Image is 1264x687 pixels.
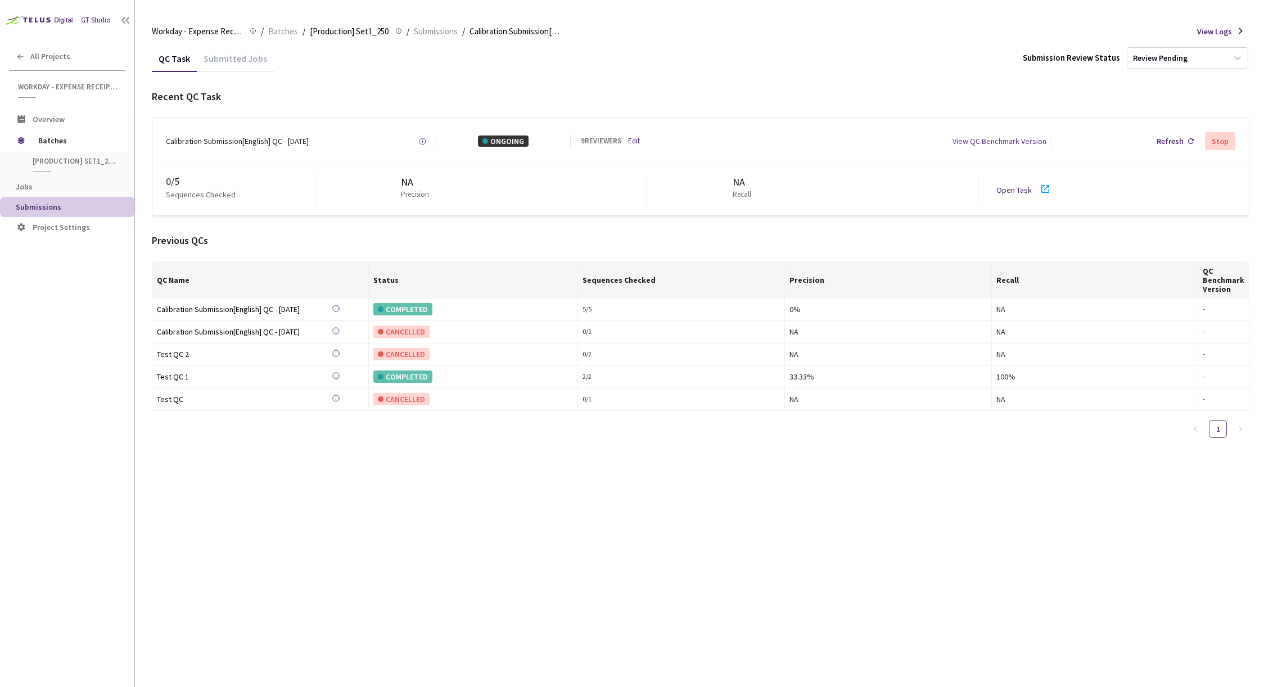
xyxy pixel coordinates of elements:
div: CANCELLED [373,393,430,405]
div: Calibration Submission[English] QC - [DATE] [166,135,309,147]
span: View Logs [1197,26,1232,37]
div: 0 / 1 [583,394,780,405]
div: 5 / 5 [583,304,780,315]
div: Calibration Submission[English] QC - [DATE] [157,303,314,315]
span: Batches [268,25,298,38]
span: Workday - Expense Receipt Extraction [152,25,243,38]
a: Test QC 1 [157,370,314,383]
div: NA [789,348,987,360]
div: Test QC 2 [157,348,314,360]
div: NA [996,303,1193,315]
li: / [261,25,264,38]
li: / [303,25,305,38]
div: NA [996,393,1193,405]
div: Review Pending [1133,53,1188,64]
div: - [1203,394,1244,405]
div: 2 / 2 [583,372,780,382]
div: CANCELLED [373,348,430,360]
th: Sequences Checked [578,262,786,299]
div: NA [996,326,1193,338]
li: Next Page [1231,420,1249,438]
span: Submissions [414,25,458,38]
span: left [1192,426,1199,432]
div: - [1203,372,1244,382]
div: Stop [1212,137,1229,146]
p: Sequences Checked [166,189,236,200]
li: 1 [1209,420,1227,438]
div: Test QC 1 [157,370,314,383]
span: [Production] Set1_250 [33,156,116,166]
p: Recall [733,189,751,200]
th: Status [369,262,577,299]
a: Edit [628,136,640,147]
li: / [462,25,465,38]
div: COMPLETED [373,370,432,383]
a: Calibration Submission[English] QC - [DATE] [157,303,314,316]
span: Submissions [16,202,61,212]
span: Overview [33,114,65,124]
div: Calibration Submission[English] QC - [DATE] [157,326,314,338]
th: Precision [785,262,992,299]
p: Precision [401,189,429,200]
li: Previous Page [1186,420,1204,438]
div: Submission Review Status [1023,52,1120,64]
div: COMPLETED [373,303,432,315]
div: 0 / 2 [583,349,780,360]
th: QC Name [152,262,369,299]
div: 0 / 1 [583,327,780,337]
a: Open Task [996,185,1032,195]
div: - [1203,349,1244,360]
div: 0 / 5 [166,174,315,189]
div: 100% [996,370,1193,383]
span: Jobs [16,182,33,192]
li: / [407,25,409,38]
div: NA [789,326,987,338]
div: NA [789,393,987,405]
div: ONGOING [478,135,529,147]
div: Previous QCs [152,233,1249,248]
th: QC Benchmark Version [1198,262,1249,299]
a: 1 [1209,421,1226,437]
div: Submitted Jobs [197,53,274,72]
div: QC Task [152,53,197,72]
div: CANCELLED [373,326,430,338]
div: NA [996,348,1193,360]
button: right [1231,420,1249,438]
th: Recall [992,262,1198,299]
div: 0% [789,303,987,315]
span: All Projects [30,52,70,61]
div: Recent QC Task [152,89,1249,104]
div: - [1203,327,1244,337]
div: NA [733,175,756,189]
button: left [1186,420,1204,438]
a: Batches [266,25,300,37]
div: GT Studio [81,15,111,26]
div: - [1203,304,1244,315]
a: Submissions [412,25,460,37]
div: Refresh [1157,135,1184,147]
span: Calibration Submission[English] [470,25,561,38]
div: NA [401,175,434,189]
div: 9 REVIEWERS [581,136,621,147]
span: [Production] Set1_250 [310,25,389,38]
span: right [1237,426,1244,432]
div: Test QC [157,393,314,405]
span: Workday - Expense Receipt Extraction [18,82,119,92]
span: Batches [38,129,115,152]
span: Project Settings [33,222,90,232]
div: 33.33% [789,370,987,383]
div: View QC Benchmark Version [952,135,1046,147]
